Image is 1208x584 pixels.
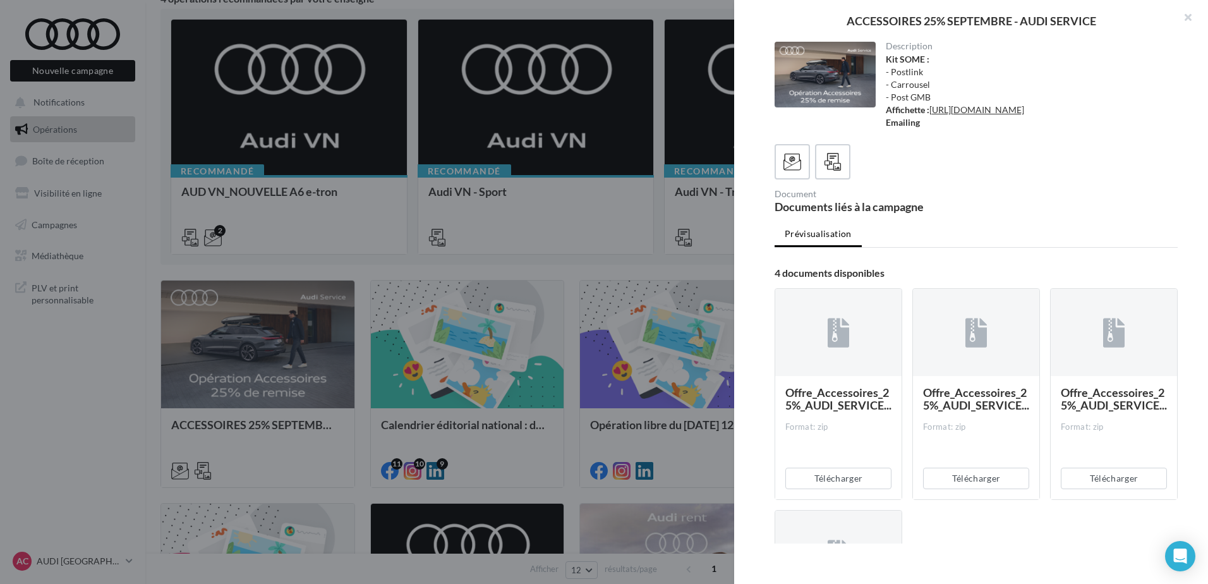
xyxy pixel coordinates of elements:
[785,468,891,489] button: Télécharger
[886,54,929,64] strong: Kit SOME :
[923,468,1029,489] button: Télécharger
[1061,386,1167,412] span: Offre_Accessoires_25%_AUDI_SERVICE...
[785,422,891,433] div: Format: zip
[785,386,891,412] span: Offre_Accessoires_25%_AUDI_SERVICE...
[1061,422,1167,433] div: Format: zip
[886,104,929,115] strong: Affichette :
[929,104,1024,115] a: [URL][DOMAIN_NAME]
[1165,541,1195,571] div: Open Intercom Messenger
[775,268,1178,278] div: 4 documents disponibles
[754,15,1188,27] div: ACCESSOIRES 25% SEPTEMBRE - AUDI SERVICE
[1061,468,1167,489] button: Télécharger
[886,42,1168,51] div: Description
[923,422,1029,433] div: Format: zip
[886,117,920,128] strong: Emailing
[886,53,1168,129] div: - Postlink - Carrousel - Post GMB
[775,190,971,198] div: Document
[775,201,971,212] div: Documents liés à la campagne
[923,386,1029,412] span: Offre_Accessoires_25%_AUDI_SERVICE...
